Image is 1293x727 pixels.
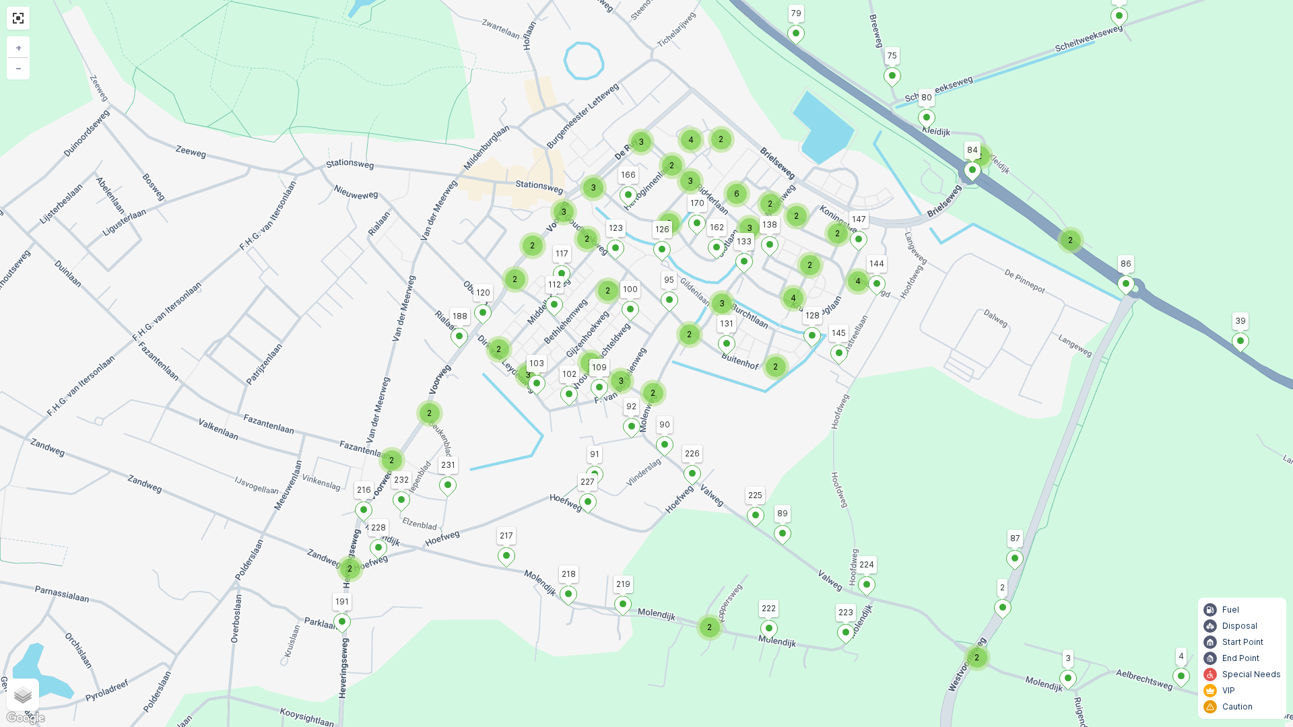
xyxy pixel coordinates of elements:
span: 3 [638,137,644,147]
div: 3 [628,129,655,155]
span: 2 [670,160,675,170]
div: 6 [723,180,750,207]
div: 4 [844,268,871,295]
div: 4 [677,127,704,153]
span: 2 [978,151,983,161]
div: 2 [1057,227,1084,254]
div: 2 [595,277,622,304]
span: 2 [667,218,672,228]
div: 3 [708,290,735,317]
span: 6 [734,188,739,199]
div: 2 [659,152,686,179]
div: 2 [656,210,683,237]
div: 3 [736,215,763,242]
span: 2 [768,199,773,209]
div: 2 [824,220,851,247]
span: 2 [1069,235,1073,245]
div: 2 [708,126,735,153]
div: 2 [574,226,601,252]
div: 2 [757,191,784,217]
span: 2 [688,329,692,339]
div: 3 [677,168,704,195]
span: 2 [795,211,799,221]
div: 3 [580,174,607,201]
div: 2 [797,252,824,279]
span: 2 [585,234,590,244]
span: 4 [791,293,796,303]
span: 3 [561,207,566,217]
span: 4 [688,135,694,145]
span: 3 [719,298,725,308]
div: 2 [966,143,993,170]
div: 4 [780,285,807,312]
span: 3 [747,223,752,233]
span: 2 [606,285,611,296]
div: 2 [676,321,703,348]
div: 2 [783,203,810,230]
span: 2 [808,260,813,270]
span: 4 [855,276,861,286]
span: 3 [688,176,693,186]
div: 3 [550,199,577,226]
span: 3 [591,182,596,193]
span: 2 [719,134,724,144]
span: 2 [836,228,840,238]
